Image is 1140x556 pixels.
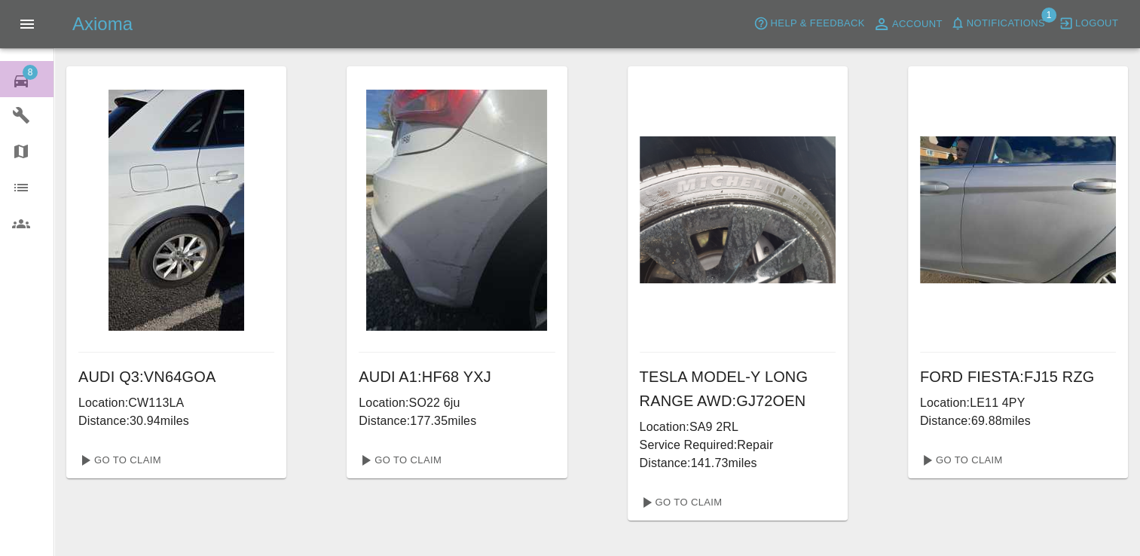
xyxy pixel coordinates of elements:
[1075,15,1118,32] span: Logout
[78,394,274,412] p: Location: CW113LA
[9,6,45,42] button: Open drawer
[359,365,555,389] h6: AUDI A1 : HF68 YXJ
[869,12,946,36] a: Account
[23,65,38,80] span: 8
[72,448,165,472] a: Go To Claim
[359,412,555,430] p: Distance: 177.35 miles
[640,418,836,436] p: Location: SA9 2RL
[1041,8,1056,23] span: 1
[770,15,864,32] span: Help & Feedback
[892,16,943,33] span: Account
[914,448,1007,472] a: Go To Claim
[920,365,1116,389] h6: FORD FIESTA : FJ15 RZG
[353,448,445,472] a: Go To Claim
[640,454,836,472] p: Distance: 141.73 miles
[72,12,133,36] h5: Axioma
[78,412,274,430] p: Distance: 30.94 miles
[967,15,1045,32] span: Notifications
[920,412,1116,430] p: Distance: 69.88 miles
[920,394,1116,412] p: Location: LE11 4PY
[1055,12,1122,35] button: Logout
[634,490,726,515] a: Go To Claim
[78,365,274,389] h6: AUDI Q3 : VN64GOA
[750,12,868,35] button: Help & Feedback
[946,12,1049,35] button: Notifications
[359,394,555,412] p: Location: SO22 6ju
[640,436,836,454] p: Service Required: Repair
[640,365,836,413] h6: TESLA MODEL-Y LONG RANGE AWD : GJ72OEN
